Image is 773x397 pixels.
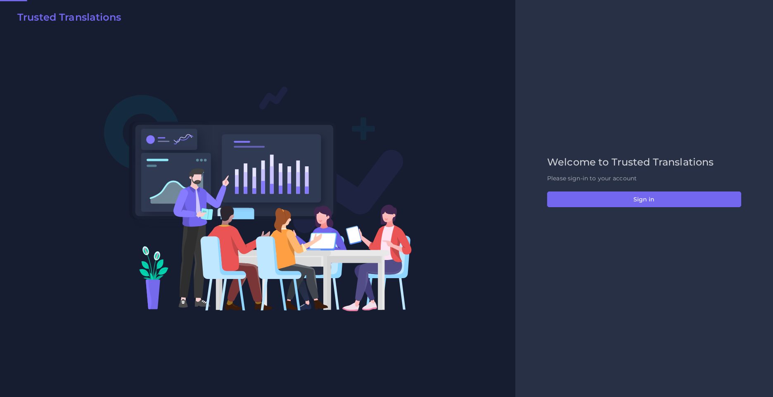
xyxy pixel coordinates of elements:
p: Please sign-in to your account [547,174,741,183]
img: Login V2 [104,86,412,312]
a: Trusted Translations [12,12,121,26]
h2: Trusted Translations [17,12,121,24]
button: Sign in [547,191,741,207]
h2: Welcome to Trusted Translations [547,156,741,168]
